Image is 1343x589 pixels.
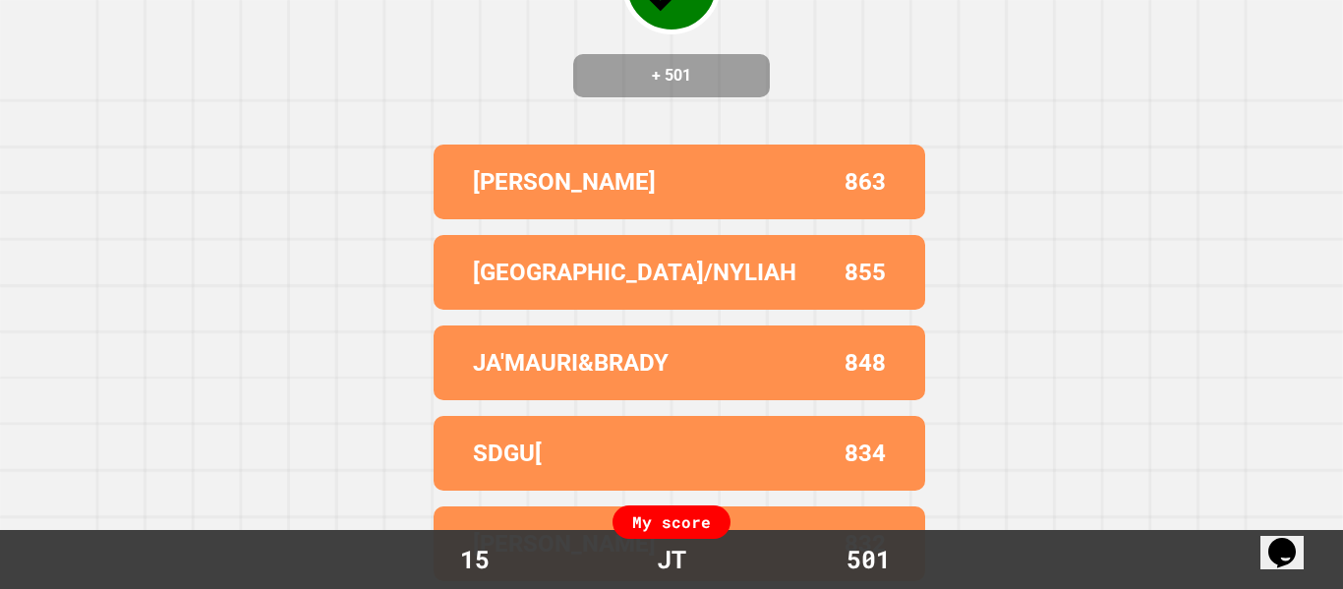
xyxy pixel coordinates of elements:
h4: + 501 [593,64,750,88]
p: JA'MAURI&BRADY [473,345,669,381]
p: 848 [845,345,886,381]
p: [PERSON_NAME] [473,164,656,200]
div: My score [613,505,730,539]
p: [GEOGRAPHIC_DATA]/NYLIAH [473,255,796,290]
p: 855 [845,255,886,290]
p: [PERSON_NAME] [473,526,656,561]
p: SDGU[ [473,436,542,471]
p: 863 [845,164,886,200]
p: 832 [845,526,886,561]
iframe: chat widget [1260,510,1323,569]
div: JT [637,541,706,578]
div: 501 [794,541,942,578]
p: 834 [845,436,886,471]
div: 15 [401,541,549,578]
